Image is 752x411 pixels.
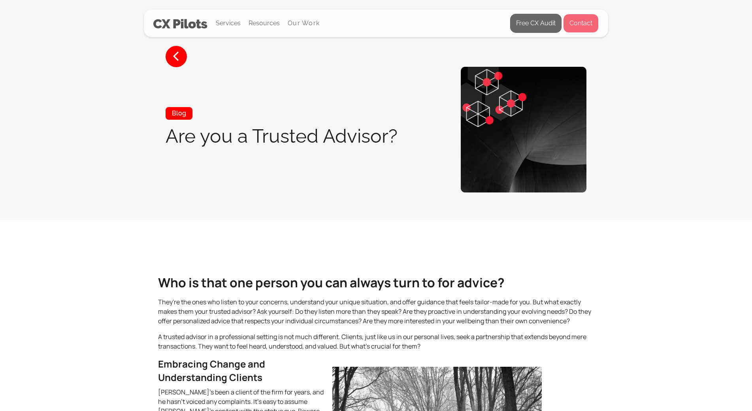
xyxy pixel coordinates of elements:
[158,332,594,351] p: A trusted advisor in a professional setting is not much different. Clients, just like us in our p...
[158,357,265,384] strong: Embracing Change and Understanding Clients
[216,18,241,29] div: Services
[166,126,398,146] h1: Are you a Trusted Advisor?
[563,14,599,33] a: Contact
[158,274,594,291] h2: Who is that one person you can always turn to for advice?
[288,20,320,27] a: Our Work
[166,46,187,67] a: <
[166,107,192,120] div: Blog
[158,297,594,326] p: They're the ones who listen to your concerns, understand your unique situation, and offer guidanc...
[249,10,280,37] div: Resources
[510,14,562,33] a: Free CX Audit
[249,18,280,29] div: Resources
[216,10,241,37] div: Services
